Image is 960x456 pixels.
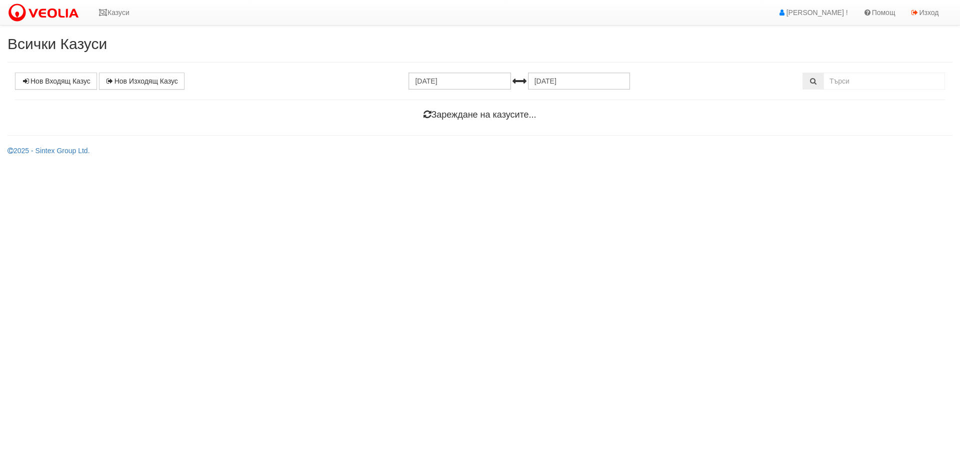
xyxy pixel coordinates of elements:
[7,147,90,155] a: 2025 - Sintex Group Ltd.
[823,73,945,90] input: Търсене по Идентификатор, Бл/Вх/Ап, Тип, Описание, Моб. Номер, Имейл, Файл, Коментар,
[7,36,952,52] h2: Всички Казуси
[15,110,945,120] h4: Зареждане на казусите...
[15,73,97,90] a: Нов Входящ Казус
[7,3,83,24] img: VeoliaLogo.png
[99,73,184,90] a: Нов Изходящ Казус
